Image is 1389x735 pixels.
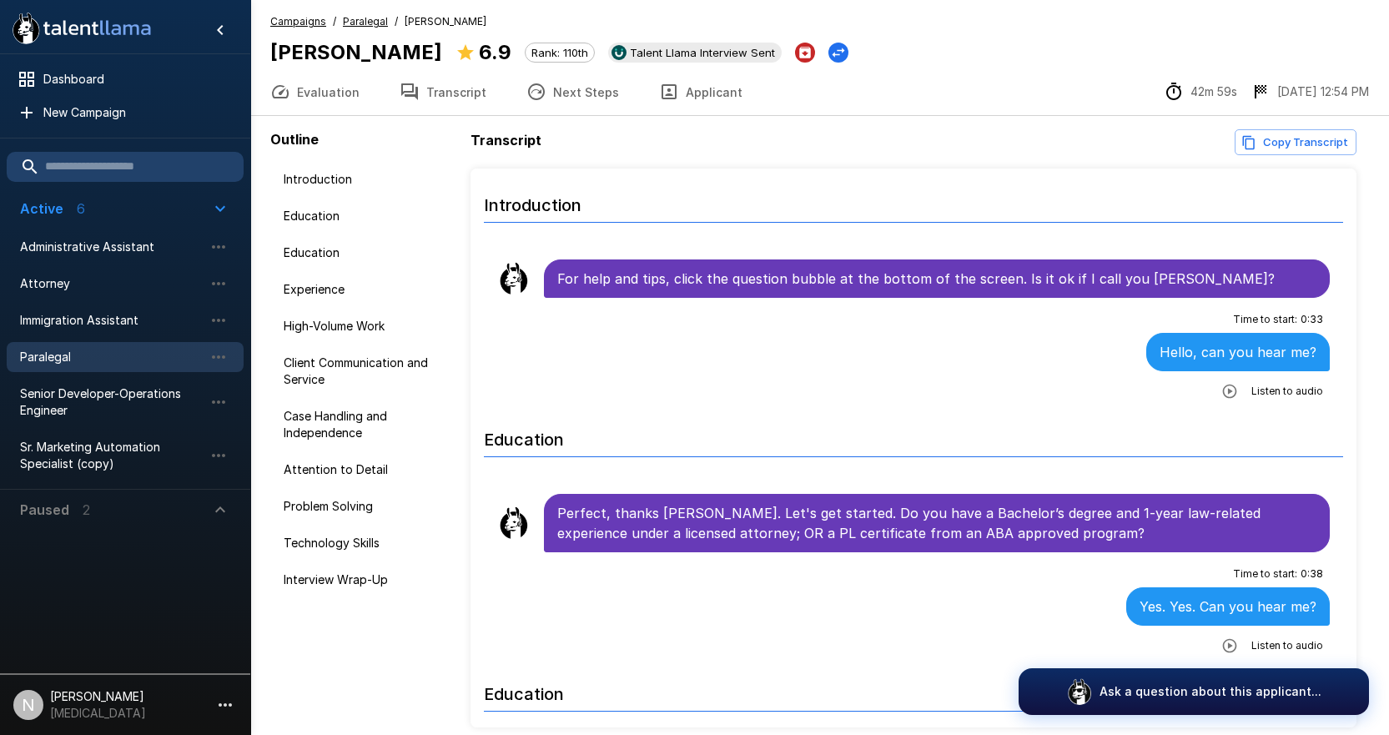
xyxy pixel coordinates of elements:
[270,455,464,485] div: Attention to Detail
[623,46,782,59] span: Talent Llama Interview Sent
[526,46,594,59] span: Rank: 110th
[284,318,450,335] span: High-Volume Work
[270,131,319,148] b: Outline
[284,408,450,441] span: Case Handling and Independence
[284,171,450,188] span: Introduction
[484,667,1343,712] h6: Education
[1277,83,1369,100] p: [DATE] 12:54 PM
[1235,129,1356,155] button: Copy transcript
[250,68,380,115] button: Evaluation
[497,262,531,295] img: llama_clean.png
[270,201,464,231] div: Education
[1251,82,1369,102] div: The date and time when the interview was completed
[270,401,464,448] div: Case Handling and Independence
[557,503,1316,543] p: Perfect, thanks [PERSON_NAME]. Let's get started. Do you have a Bachelor’s degree and 1-year law-...
[270,348,464,395] div: Client Communication and Service
[405,13,486,30] span: [PERSON_NAME]
[284,498,450,515] span: Problem Solving
[639,68,762,115] button: Applicant
[343,15,388,28] u: Paralegal
[333,13,336,30] span: /
[284,571,450,588] span: Interview Wrap-Up
[284,355,450,388] span: Client Communication and Service
[1066,678,1093,705] img: logo_glasses@2x.png
[506,68,639,115] button: Next Steps
[1233,566,1297,582] span: Time to start :
[270,528,464,558] div: Technology Skills
[270,311,464,341] div: High-Volume Work
[1160,342,1316,362] p: Hello, can you hear me?
[471,132,541,149] b: Transcript
[270,40,442,64] b: [PERSON_NAME]
[1100,683,1321,700] p: Ask a question about this applicant...
[497,506,531,540] img: llama_clean.png
[284,461,450,478] span: Attention to Detail
[828,43,848,63] button: Change Stage
[1190,83,1237,100] p: 42m 59s
[795,43,815,63] button: Archive Applicant
[608,43,782,63] div: View profile in UKG
[557,269,1316,289] p: For help and tips, click the question bubble at the bottom of the screen. Is it ok if I call you ...
[270,164,464,194] div: Introduction
[479,40,511,64] b: 6.9
[380,68,506,115] button: Transcript
[284,281,450,298] span: Experience
[1164,82,1237,102] div: The time between starting and completing the interview
[484,179,1343,223] h6: Introduction
[1140,597,1316,617] p: Yes. Yes. Can you hear me?
[270,15,326,28] u: Campaigns
[484,413,1343,457] h6: Education
[1233,311,1297,328] span: Time to start :
[270,274,464,305] div: Experience
[395,13,398,30] span: /
[1301,311,1323,328] span: 0 : 33
[284,208,450,224] span: Education
[270,491,464,521] div: Problem Solving
[1251,383,1323,400] span: Listen to audio
[1301,566,1323,582] span: 0 : 38
[270,238,464,268] div: Education
[611,45,627,60] img: ukg_logo.jpeg
[1019,668,1369,715] button: Ask a question about this applicant...
[284,535,450,551] span: Technology Skills
[284,244,450,261] span: Education
[1251,637,1323,654] span: Listen to audio
[270,565,464,595] div: Interview Wrap-Up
